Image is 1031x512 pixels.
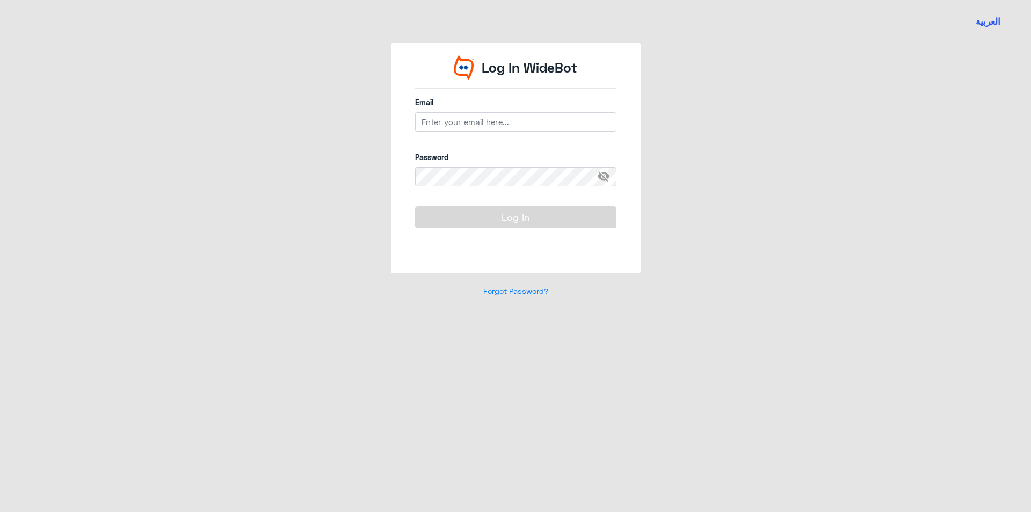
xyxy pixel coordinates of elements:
[482,57,577,78] p: Log In WideBot
[969,8,1007,35] a: Switch language
[976,15,1000,28] button: العربية
[415,206,616,228] button: Log In
[415,152,616,163] label: Password
[454,55,474,80] img: Widebot Logo
[415,112,616,132] input: Enter your email here...
[415,97,616,108] label: Email
[483,286,548,295] a: Forgot Password?
[597,167,616,186] span: visibility_off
